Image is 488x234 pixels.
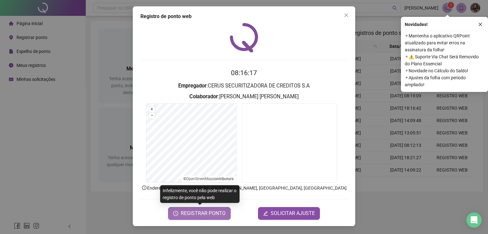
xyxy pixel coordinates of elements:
span: ⚬ Ajustes da folha com período ampliado! [405,74,484,88]
span: ⚬ ⚠️ Suporte Via Chat Será Removido do Plano Essencial [405,53,484,67]
span: info-circle [141,185,147,191]
strong: Colaborador [189,94,218,100]
span: SOLICITAR AJUSTE [271,210,315,217]
div: Registro de ponto web [140,13,348,20]
li: © contributors. [183,177,234,181]
span: ⚬ Mantenha o aplicativo QRPoint atualizado para evitar erros na assinatura da folha! [405,32,484,53]
strong: Empregador [178,83,207,89]
span: close [344,13,349,18]
span: Novidades ! [405,21,428,28]
span: edit [263,211,268,216]
p: Endereço aprox. : [GEOGRAPHIC_DATA][PERSON_NAME], [GEOGRAPHIC_DATA], [GEOGRAPHIC_DATA] [140,185,348,192]
a: OpenStreetMap [186,177,213,181]
time: 08:16:17 [231,69,257,77]
button: Close [341,10,351,20]
span: ⚬ Novidade no Cálculo do Saldo! [405,67,484,74]
h3: : CERUS SECURITIZADORA DE CREDITOS S.A [140,82,348,90]
h3: : [PERSON_NAME] [PERSON_NAME] [140,93,348,101]
button: REGISTRAR PONTO [168,207,231,220]
span: close [478,22,483,27]
div: Open Intercom Messenger [466,212,482,228]
button: + [149,106,155,112]
div: Infelizmente, você não pode realizar o registro de ponto pela web [160,185,240,203]
button: – [149,113,155,119]
span: REGISTRAR PONTO [181,210,226,217]
img: QRPoint [230,23,258,52]
span: clock-circle [173,211,178,216]
button: editSOLICITAR AJUSTE [258,207,320,220]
